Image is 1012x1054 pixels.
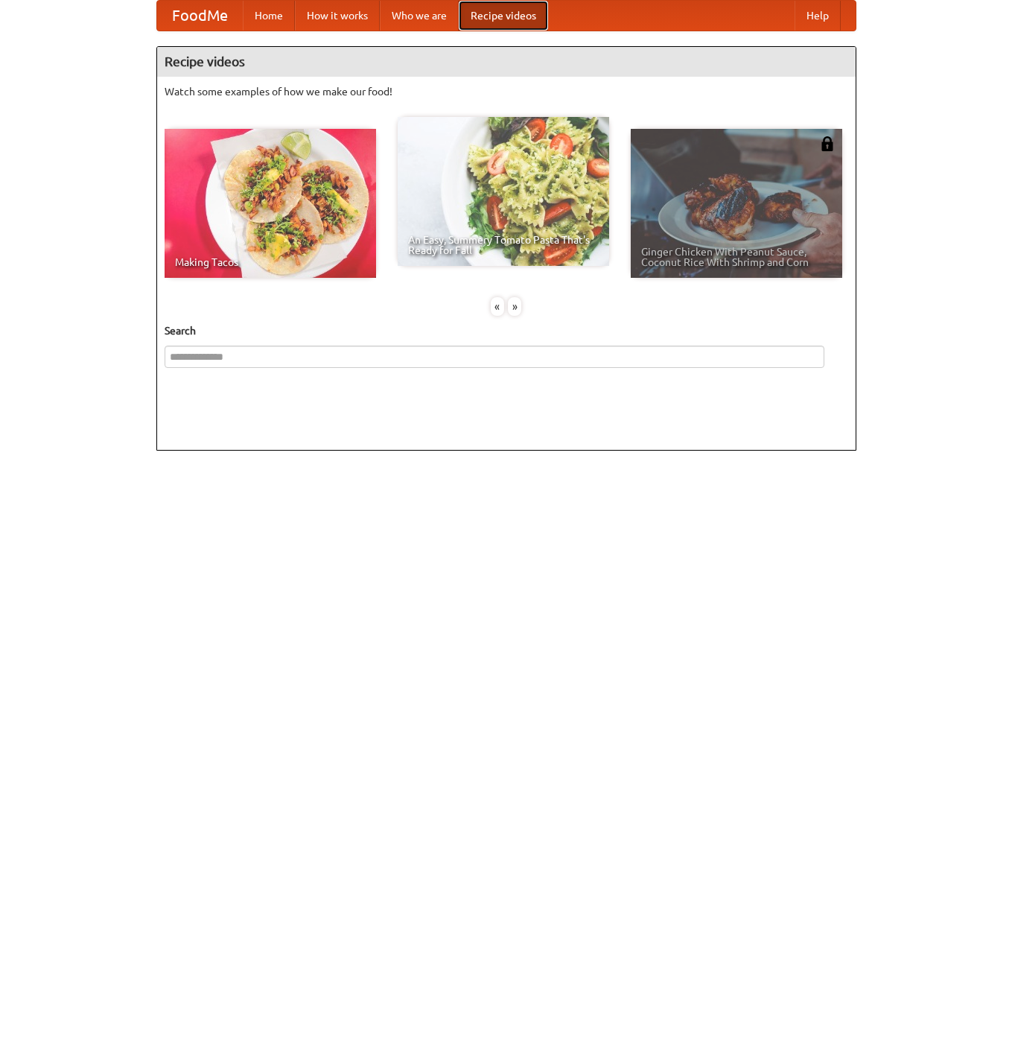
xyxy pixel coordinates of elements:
span: Making Tacos [175,257,366,267]
a: Recipe videos [459,1,548,31]
a: Help [795,1,841,31]
img: 483408.png [820,136,835,151]
a: Who we are [380,1,459,31]
a: An Easy, Summery Tomato Pasta That's Ready for Fall [398,117,609,266]
a: Home [243,1,295,31]
div: » [508,297,521,316]
div: « [491,297,504,316]
h4: Recipe videos [157,47,856,77]
a: How it works [295,1,380,31]
a: Making Tacos [165,129,376,278]
span: An Easy, Summery Tomato Pasta That's Ready for Fall [408,235,599,255]
p: Watch some examples of how we make our food! [165,84,848,99]
h5: Search [165,323,848,338]
a: FoodMe [157,1,243,31]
